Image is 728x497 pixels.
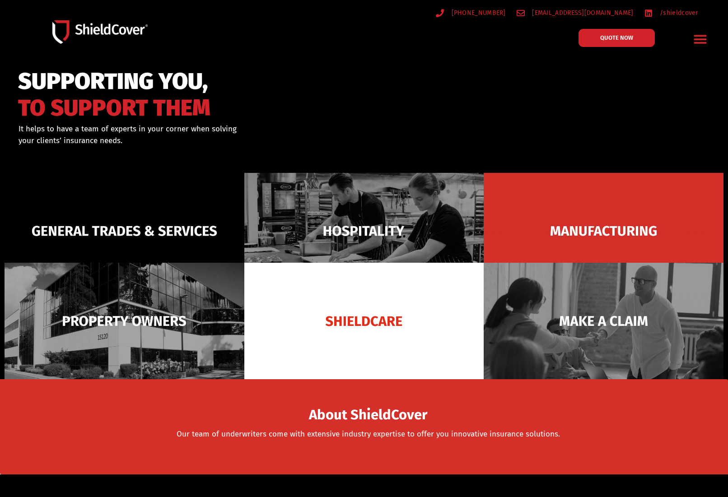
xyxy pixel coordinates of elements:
span: [PHONE_NUMBER] [449,7,506,19]
div: Menu Toggle [690,28,711,50]
a: Our team of underwriters come with extensive industry expertise to offer you innovative insurance... [177,429,560,439]
span: /shieldcover [658,7,698,19]
span: SUPPORTING YOU, [18,72,210,91]
p: your clients’ insurance needs. [19,135,410,147]
span: About ShieldCover [309,409,427,421]
a: [PHONE_NUMBER] [436,7,506,19]
a: QUOTE NOW [579,29,655,47]
a: [EMAIL_ADDRESS][DOMAIN_NAME] [517,7,634,19]
img: Shield-Cover-Underwriting-Australia-logo-full [52,20,148,44]
span: QUOTE NOW [600,35,633,41]
a: /shieldcover [644,7,698,19]
span: [EMAIL_ADDRESS][DOMAIN_NAME] [530,7,633,19]
a: About ShieldCover [309,412,427,421]
div: It helps to have a team of experts in your corner when solving [19,123,410,146]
